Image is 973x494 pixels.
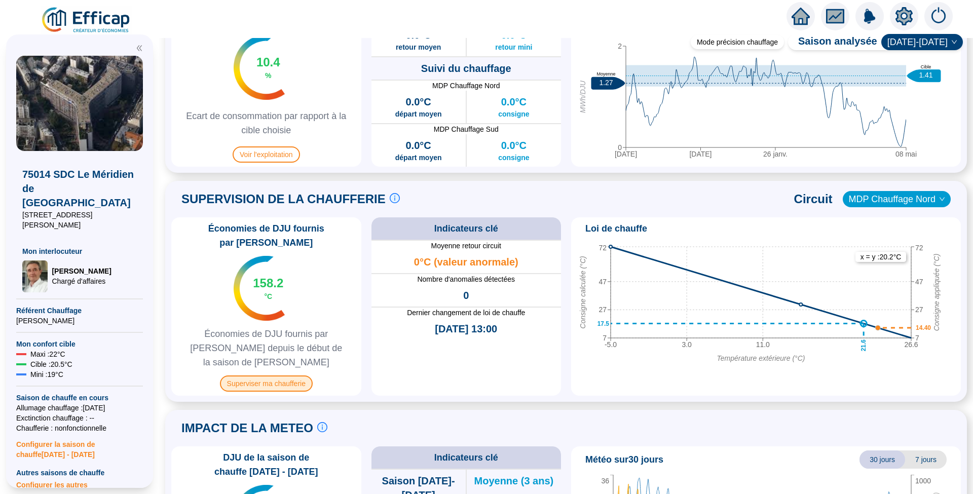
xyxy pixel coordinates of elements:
text: Cible [921,64,931,69]
span: consigne [498,109,529,119]
tspan: 2 [618,42,622,50]
span: départ moyen [395,109,442,119]
tspan: Température extérieure (°C) [717,354,805,362]
tspan: 72 [915,244,923,252]
span: 0.0°C [501,138,527,153]
span: info-circle [317,422,327,432]
tspan: 47 [598,277,607,285]
span: Loi de chauffe [585,221,647,236]
span: fund [826,7,844,25]
text: 21.6 [860,339,867,351]
img: efficap energie logo [41,6,132,34]
span: Mon interlocuteur [22,246,137,256]
span: Saison de chauffe en cours [16,393,143,403]
span: info-circle [390,193,400,203]
span: retour mini [495,42,532,52]
tspan: 26.6 [904,340,918,348]
span: 2024-2025 [887,34,957,50]
span: setting [895,7,913,25]
tspan: Consigne appliquée (°C) [932,253,941,331]
tspan: 3.0 [682,340,692,348]
span: 10.4 [256,54,280,70]
tspan: MWh/DJU [579,80,587,113]
span: [PERSON_NAME] [52,266,111,276]
span: Mon confort cible [16,339,143,349]
span: DJU de la saison de chauffe [DATE] - [DATE] [175,450,357,479]
img: alerts [924,2,953,30]
span: °C [264,291,272,301]
span: départ moyen [395,153,442,163]
text: 17.5 [597,320,610,327]
span: [STREET_ADDRESS][PERSON_NAME] [22,210,137,230]
span: SUPERVISION DE LA CHAUFFERIE [181,191,386,207]
span: 0.0°C [406,138,431,153]
span: Économies de DJU fournis par [PERSON_NAME] depuis le début de la saison de [PERSON_NAME] [175,327,357,369]
span: Météo sur 30 jours [585,452,663,467]
span: [PERSON_NAME] [16,316,143,326]
span: 30 jours [859,450,905,469]
span: double-left [136,45,143,52]
span: MDP Chauffage Nord [371,81,562,91]
span: Maxi : 22 °C [30,349,65,359]
text: 14.40 [916,324,931,331]
span: Saison analysée [788,34,877,50]
span: Circuit [794,191,833,207]
span: down [951,39,957,45]
span: Ecart de consommation par rapport à la cible choisie [175,109,357,137]
text: 1.41 [919,71,932,79]
tspan: 27 [915,306,923,314]
span: Moyenne (3 ans) [474,474,554,488]
tspan: 36 [601,477,609,485]
div: Mode précision chauffage [691,35,784,49]
span: Exctinction chauffage : -- [16,413,143,423]
tspan: 0 [618,143,622,151]
span: 0°C (valeur anormale) [414,255,518,269]
tspan: Consigne calculée (°C) [579,256,587,328]
span: consigne [498,153,529,163]
tspan: [DATE] [689,149,712,158]
text: Moyenne [596,71,615,77]
span: retour moyen [396,42,441,52]
span: Chaufferie : non fonctionnelle [16,423,143,433]
span: Chargé d'affaires [52,276,111,286]
span: home [792,7,810,25]
img: Chargé d'affaires [22,260,48,293]
span: down [939,196,945,202]
span: [DATE] 13:00 [435,322,497,336]
span: 0 [463,288,469,302]
span: Configurer la saison de chauffe [DATE] - [DATE] [16,433,143,460]
tspan: 26 janv. [763,149,788,158]
span: Cible : 20.5 °C [30,359,72,369]
img: alerts [855,2,884,30]
span: Indicateurs clé [434,221,498,236]
span: Allumage chauffage : [DATE] [16,403,143,413]
text: 1.27 [599,79,613,87]
tspan: 08 mai [895,149,917,158]
span: MDP Chauffage Sud [371,124,562,134]
tspan: 11.0 [756,340,770,348]
img: indicateur températures [234,35,285,100]
span: IMPACT DE LA METEO [181,420,313,436]
span: Moyenne retour circuit [371,241,562,251]
span: MDP Chauffage Nord [849,192,945,207]
img: indicateur températures [234,256,285,321]
span: Voir l'exploitation [233,146,300,163]
span: Indicateurs clé [434,450,498,465]
span: 75014 SDC Le Méridien de [GEOGRAPHIC_DATA] [22,167,137,210]
span: % [265,70,271,81]
tspan: 27 [598,306,607,314]
span: Superviser ma chaufferie [220,375,313,392]
span: Économies de DJU fournis par [PERSON_NAME] [175,221,357,250]
tspan: 1000 [915,477,931,485]
span: Nombre d'anomalies détectées [371,274,562,284]
tspan: [DATE] [615,149,637,158]
span: Dernier changement de loi de chauffe [371,308,562,318]
span: 158.2 [253,275,283,291]
span: Suivi du chauffage [421,61,511,75]
tspan: -5.0 [605,340,617,348]
span: 7 jours [905,450,947,469]
span: 0.0°C [406,95,431,109]
tspan: 47 [915,277,923,285]
span: Mini : 19 °C [30,369,63,379]
tspan: 7 [915,334,919,342]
